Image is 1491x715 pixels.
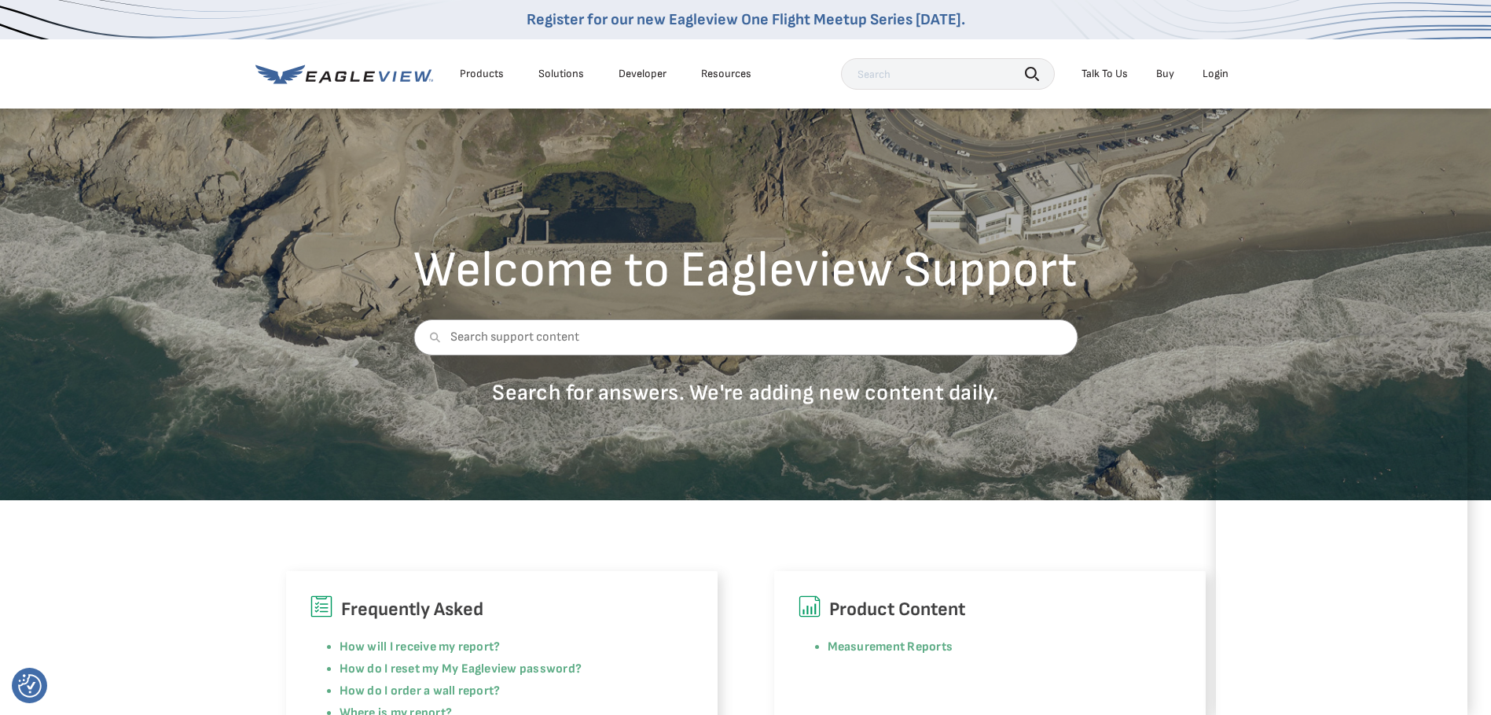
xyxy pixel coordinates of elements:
button: Consent Preferences [18,674,42,698]
input: Search support content [413,319,1078,356]
a: Register for our new Eagleview One Flight Meetup Series [DATE]. [527,10,965,29]
a: Buy [1156,67,1174,81]
div: Talk To Us [1082,67,1128,81]
a: How will I receive my report? [340,639,501,654]
iframe: Chat Window [1216,337,1467,715]
img: Revisit consent button [18,674,42,698]
a: Developer [619,67,667,81]
div: Login [1203,67,1228,81]
h2: Welcome to Eagleview Support [413,245,1078,296]
div: Solutions [538,67,584,81]
a: How do I reset my My Eagleview password? [340,662,582,676]
p: Search for answers. We're adding new content daily. [413,379,1078,407]
div: Products [460,67,504,81]
div: Resources [701,67,751,81]
h6: Frequently Asked [310,595,694,625]
a: Measurement Reports [828,639,953,654]
input: Search [841,58,1055,90]
a: How do I order a wall report? [340,684,501,698]
h6: Product Content [798,595,1182,625]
